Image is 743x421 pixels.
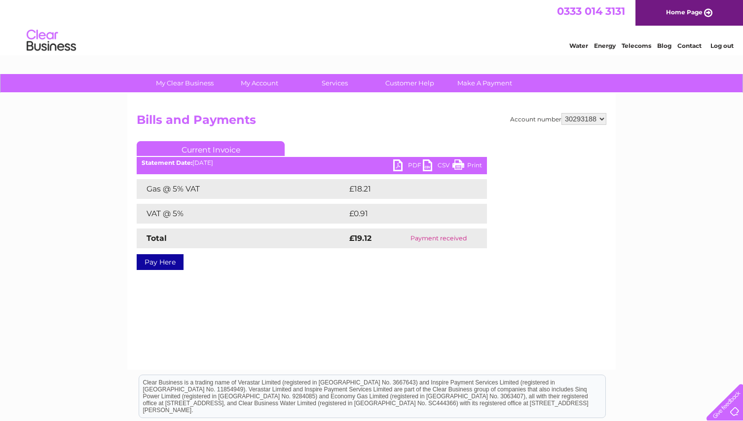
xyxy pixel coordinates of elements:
b: Statement Date: [142,159,192,166]
a: Pay Here [137,254,184,270]
a: Customer Help [369,74,450,92]
a: Contact [677,42,702,49]
strong: £19.12 [349,233,371,243]
a: PDF [393,159,423,174]
td: £0.91 [347,204,463,224]
img: logo.png [26,26,76,56]
a: Print [452,159,482,174]
a: Current Invoice [137,141,285,156]
a: Services [294,74,375,92]
a: Log out [710,42,734,49]
td: Gas @ 5% VAT [137,179,347,199]
a: Blog [657,42,671,49]
div: [DATE] [137,159,487,166]
td: £18.21 [347,179,465,199]
a: Water [569,42,588,49]
a: CSV [423,159,452,174]
a: My Account [219,74,300,92]
div: Account number [510,113,606,125]
a: 0333 014 3131 [557,5,625,17]
td: VAT @ 5% [137,204,347,224]
a: Telecoms [622,42,651,49]
a: My Clear Business [144,74,225,92]
td: Payment received [390,229,487,248]
a: Energy [594,42,616,49]
div: Clear Business is a trading name of Verastar Limited (registered in [GEOGRAPHIC_DATA] No. 3667643... [139,5,605,48]
a: Make A Payment [444,74,525,92]
strong: Total [147,233,167,243]
h2: Bills and Payments [137,113,606,132]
